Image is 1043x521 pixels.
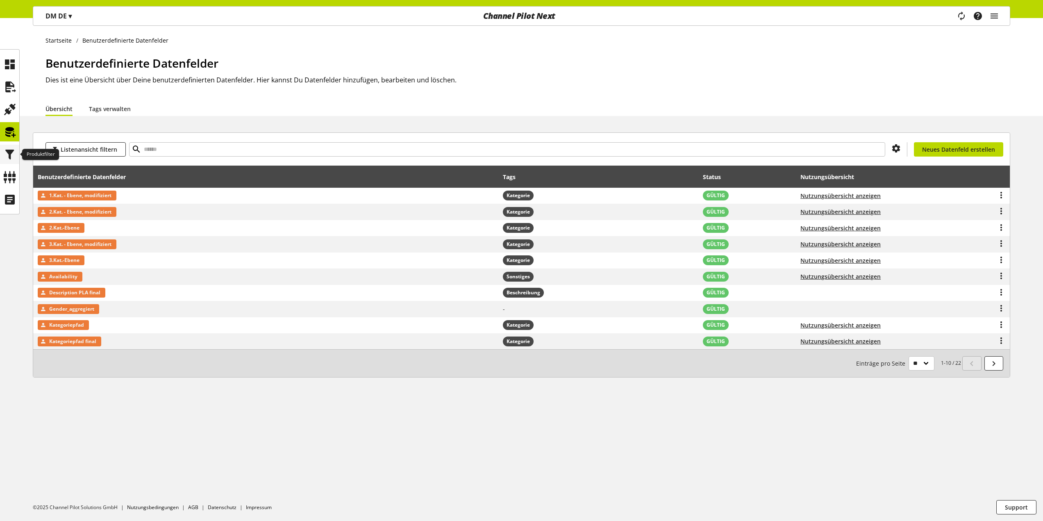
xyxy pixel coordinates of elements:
[707,192,725,199] span: GÜLTIG
[800,173,862,181] div: Nutzungsübersicht
[800,321,881,330] button: Nutzungsübersicht anzeigen
[503,207,534,217] span: Kategorie
[49,255,80,265] span: 3.Kat.-Ebene
[503,288,544,298] span: Beschreibung
[49,207,111,217] span: 2.Kat. - Ebene, modifiziert
[800,240,881,248] button: Nutzungsübersicht anzeigen
[89,105,131,113] a: Tags verwalten
[49,272,77,282] span: Availability
[856,359,909,368] span: Einträge pro Seite
[38,173,134,181] div: Benutzerdefinierte Datenfelder
[49,223,80,233] span: 2.Kat.-Ebene
[246,504,272,511] a: Impressum
[707,338,725,345] span: GÜLTIG
[707,305,725,313] span: GÜLTIG
[707,257,725,264] span: GÜLTIG
[800,256,881,265] button: Nutzungsübersicht anzeigen
[507,192,530,199] span: Kategorie
[49,191,111,200] span: 1.Kat. - Ebene, modifiziert
[507,241,530,248] span: Kategorie
[800,337,881,346] button: Nutzungsübersicht anzeigen
[800,191,881,200] button: Nutzungsübersicht anzeigen
[45,142,126,157] button: Listenansicht filtern
[703,173,729,181] div: Status
[800,224,881,232] button: Nutzungsübersicht anzeigen
[503,191,534,200] span: Kategorie
[800,207,881,216] button: Nutzungsübersicht anzeigen
[503,337,534,346] span: Kategorie
[33,504,127,511] li: ©2025 Channel Pilot Solutions GmbH
[507,321,530,329] span: Kategorie
[800,272,881,281] button: Nutzungsübersicht anzeigen
[49,304,94,314] span: Gender_aggregiert
[503,173,516,181] div: Tags
[45,55,218,71] span: Benutzerdefinierte Datenfelder
[507,338,530,345] span: Kategorie
[507,257,530,264] span: Kategorie
[856,356,961,371] small: 1-10 / 22
[914,142,1003,157] a: Neues Datenfeld erstellen
[996,500,1036,514] button: Support
[45,36,76,45] a: Startseite
[127,504,179,511] a: Nutzungsbedingungen
[49,288,100,298] span: Description PLA final
[707,289,725,296] span: GÜLTIG
[208,504,236,511] a: Datenschutz
[503,255,534,265] span: Kategorie
[707,241,725,248] span: GÜLTIG
[503,239,534,249] span: Kategorie
[922,145,995,154] span: Neues Datenfeld erstellen
[707,208,725,216] span: GÜLTIG
[45,11,72,21] p: DM DE
[707,224,725,232] span: GÜLTIG
[68,11,72,20] span: ▾
[22,149,59,160] div: Produktfilter
[507,289,540,296] span: Beschreibung
[503,223,534,233] span: Kategorie
[33,6,1010,26] nav: main navigation
[507,273,530,280] span: Sonstiges
[49,337,96,346] span: Kategoriepfad final
[49,239,111,249] span: 3.Kat. - Ebene, modifiziert
[507,224,530,232] span: Kategorie
[1005,503,1028,512] span: Support
[49,320,84,330] span: Kategoriepfad
[503,320,534,330] span: Kategorie
[45,75,1010,85] h2: Dies ist eine Übersicht über Deine benutzerdefinierten Datenfelder. Hier kannst Du Datenfelder hi...
[45,105,73,113] a: Übersicht
[507,208,530,216] span: Kategorie
[503,272,534,282] span: Sonstiges
[503,305,505,313] span: -
[188,504,198,511] a: AGB
[61,145,117,154] span: Listenansicht filtern
[707,273,725,280] span: GÜLTIG
[707,321,725,329] span: GÜLTIG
